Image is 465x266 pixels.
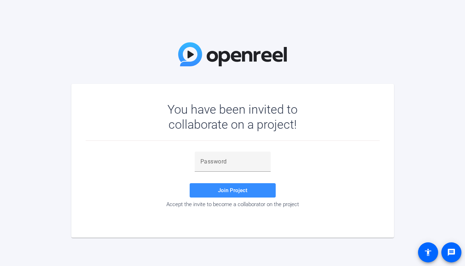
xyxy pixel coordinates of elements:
[424,248,432,257] mat-icon: accessibility
[147,102,318,132] div: You have been invited to collaborate on a project!
[190,183,276,198] button: Join Project
[447,248,456,257] mat-icon: message
[200,157,265,166] input: Password
[178,42,287,66] img: OpenReel Logo
[218,187,247,194] span: Join Project
[86,201,380,208] div: Accept the invite to become a collaborator on the project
